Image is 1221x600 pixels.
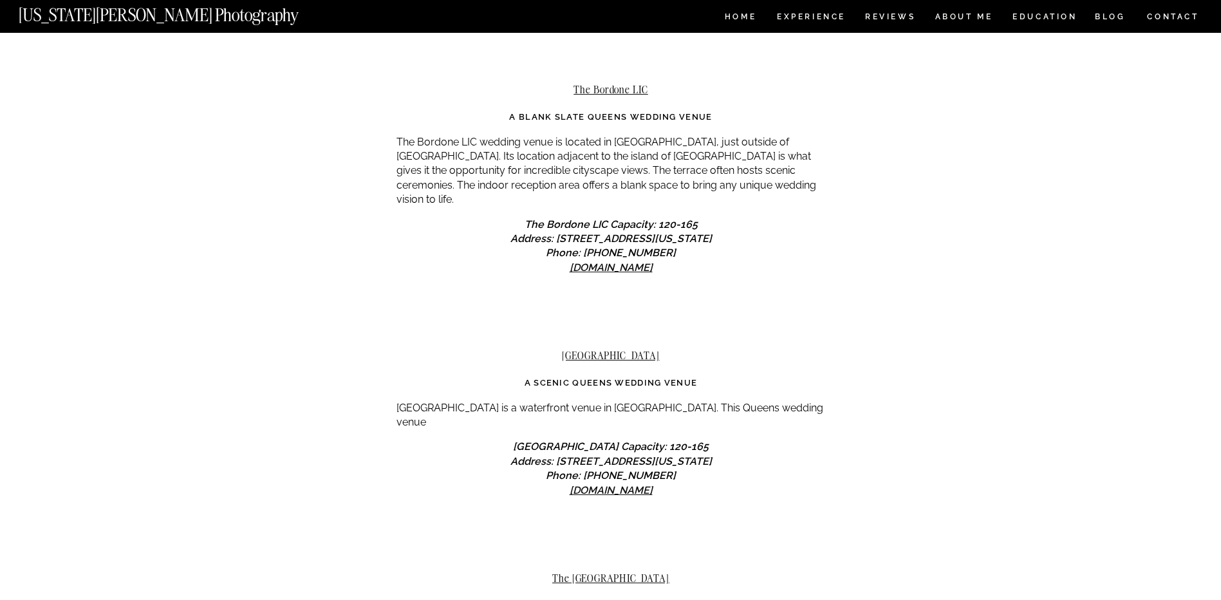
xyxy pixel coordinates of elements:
[777,13,844,24] a: Experience
[510,440,712,496] em: [GEOGRAPHIC_DATA] Capacity: 120-165 Address: [STREET_ADDRESS][US_STATE] Phone: [PHONE_NUMBER]
[509,112,712,122] strong: A Blank Slate Queens Wedding Venue
[552,572,669,585] a: The [GEOGRAPHIC_DATA]
[1095,13,1126,24] a: BLOG
[396,135,826,207] p: The Bordone LIC wedding venue is located in [GEOGRAPHIC_DATA], just outside of [GEOGRAPHIC_DATA]....
[510,218,712,274] em: The Bordone LIC Capacity: 120-165 Address: [STREET_ADDRESS][US_STATE] Phone: [PHONE_NUMBER]
[573,83,648,96] a: The Bordone LIC
[1011,13,1079,24] a: EDUCATION
[525,378,698,388] strong: A Scenic Queens Wedding Venue
[1146,10,1200,24] a: CONTACT
[396,401,826,430] p: [GEOGRAPHIC_DATA] is a waterfront venue in [GEOGRAPHIC_DATA]. This Queens wedding venue
[19,6,342,17] a: [US_STATE][PERSON_NAME] Photography
[562,349,659,362] a: [GEOGRAPHIC_DATA]
[570,261,653,274] a: [DOMAIN_NAME]
[935,13,993,24] a: ABOUT ME
[570,484,653,496] a: [DOMAIN_NAME]
[865,13,913,24] a: REVIEWS
[722,13,759,24] a: HOME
